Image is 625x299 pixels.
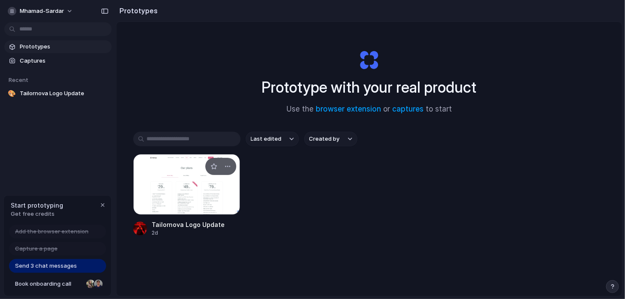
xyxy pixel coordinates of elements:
[11,210,63,218] span: Get free credits
[251,135,282,143] span: Last edited
[4,87,112,100] a: 🎨Tailornova Logo Update
[11,201,63,210] span: Start prototyping
[152,229,225,237] div: 2d
[9,76,28,83] span: Recent
[20,57,108,65] span: Captures
[4,54,112,67] a: Captures
[85,279,96,289] div: Nicole Kubica
[392,105,424,113] a: captures
[316,105,381,113] a: browser extension
[152,220,225,229] div: Tailornova Logo Update
[133,154,241,237] a: Tailornova Logo UpdateTailornova Logo Update2d
[20,7,64,15] span: mhamad-sardar
[116,6,158,16] h2: Prototypes
[262,76,477,99] h1: Prototype with your real product
[4,4,77,18] button: mhamad-sardar
[246,132,299,146] button: Last edited
[15,227,88,236] span: Add the browser extension
[309,135,340,143] span: Created by
[20,89,108,98] span: Tailornova Logo Update
[287,104,452,115] span: Use the or to start
[4,40,112,53] a: Prototypes
[15,280,83,288] span: Book onboarding call
[20,42,108,51] span: Prototypes
[9,277,106,291] a: Book onboarding call
[15,245,58,253] span: Capture a page
[93,279,104,289] div: Christian Iacullo
[304,132,357,146] button: Created by
[8,89,16,98] div: 🎨
[15,262,77,270] span: Send 3 chat messages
